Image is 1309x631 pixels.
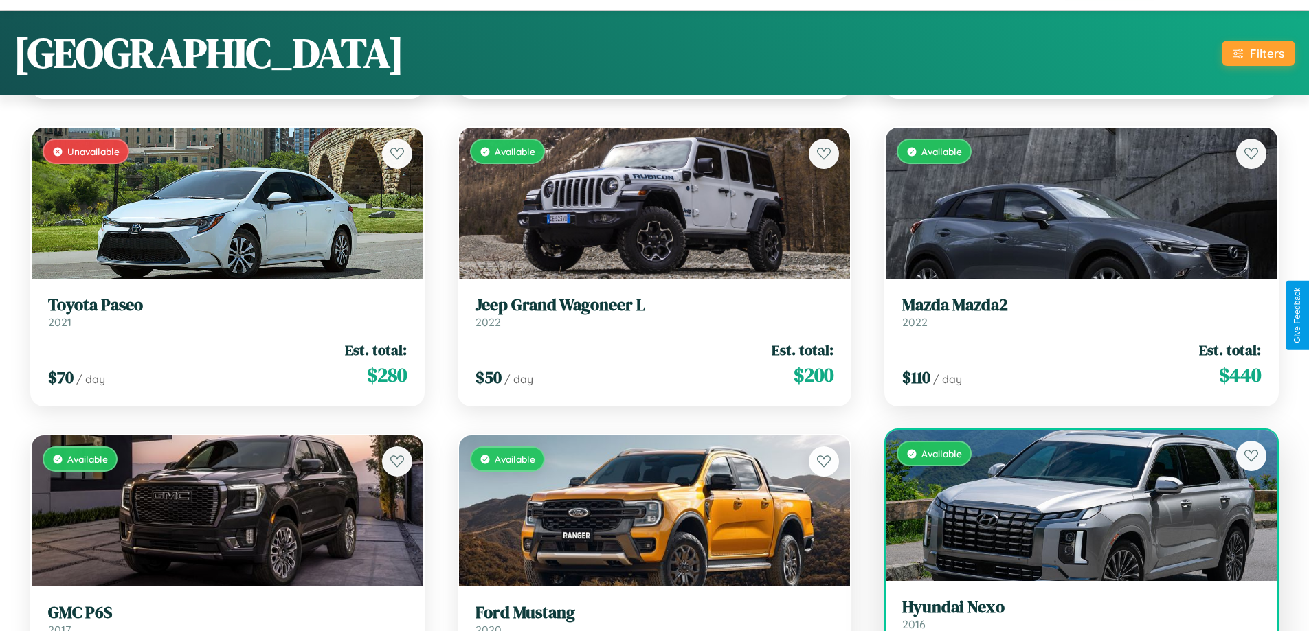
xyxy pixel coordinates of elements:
button: Filters [1222,41,1295,66]
h3: Jeep Grand Wagoneer L [476,295,834,315]
span: Available [495,453,535,465]
div: Give Feedback [1293,288,1302,343]
h3: Mazda Mazda2 [902,295,1261,315]
span: $ 50 [476,366,502,389]
span: Est. total: [1199,340,1261,360]
span: $ 110 [902,366,930,389]
span: $ 280 [367,361,407,389]
span: $ 70 [48,366,74,389]
span: $ 200 [794,361,833,389]
span: 2022 [476,315,501,329]
h3: GMC P6S [48,603,407,623]
span: Unavailable [67,146,120,157]
span: Est. total: [345,340,407,360]
span: Est. total: [772,340,833,360]
div: Filters [1250,46,1284,60]
span: Available [495,146,535,157]
span: / day [76,372,105,386]
span: Available [921,448,962,459]
span: / day [504,372,533,386]
span: 2021 [48,315,71,329]
span: Available [67,453,108,465]
h3: Toyota Paseo [48,295,407,315]
a: Jeep Grand Wagoneer L2022 [476,295,834,329]
h3: Ford Mustang [476,603,834,623]
span: 2016 [902,617,926,631]
a: Hyundai Nexo2016 [902,597,1261,631]
a: Mazda Mazda22022 [902,295,1261,329]
a: Toyota Paseo2021 [48,295,407,329]
h3: Hyundai Nexo [902,597,1261,617]
span: Available [921,146,962,157]
span: $ 440 [1219,361,1261,389]
h1: [GEOGRAPHIC_DATA] [14,25,404,81]
span: 2022 [902,315,928,329]
span: / day [933,372,962,386]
